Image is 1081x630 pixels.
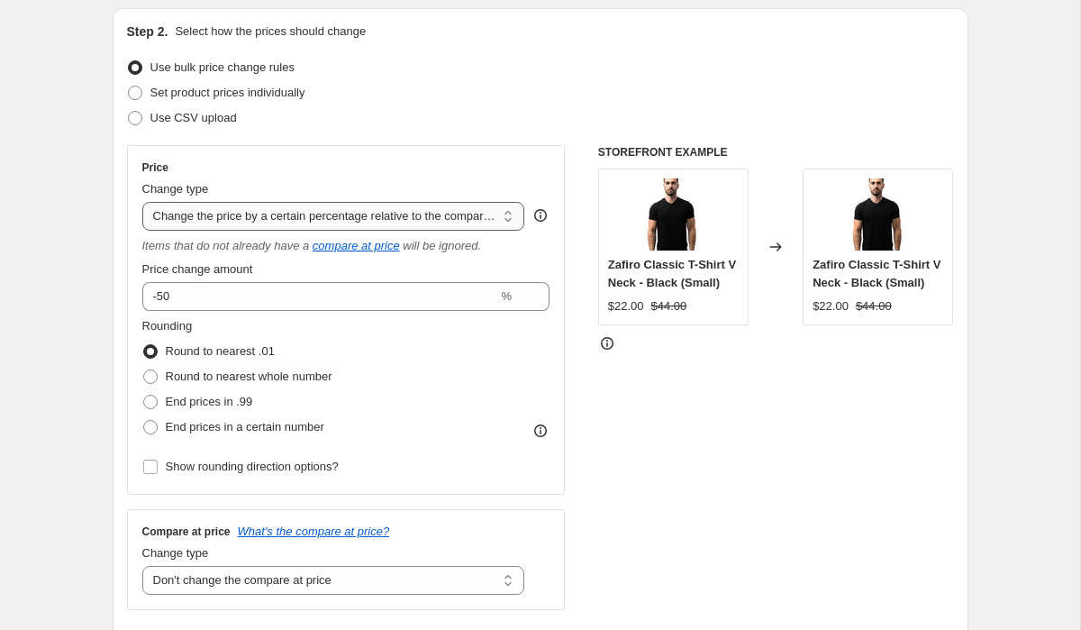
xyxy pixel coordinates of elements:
strike: $44.00 [651,297,687,315]
span: Price change amount [142,262,253,276]
i: will be ignored. [403,239,481,252]
span: Set product prices individually [150,86,305,99]
span: Zafiro Classic T-Shirt V Neck - Black (Small) [813,258,940,289]
img: 2_33401dc7-7e95-494f-8699-475487dcee38_80x.jpg [842,178,914,251]
span: Change type [142,546,209,560]
span: End prices in a certain number [166,420,324,434]
span: % [501,289,512,303]
img: 2_33401dc7-7e95-494f-8699-475487dcee38_80x.jpg [637,178,709,251]
p: Select how the prices should change [175,23,366,41]
div: help [531,206,550,224]
button: compare at price [313,239,400,252]
h2: Step 2. [127,23,168,41]
span: Round to nearest whole number [166,370,332,383]
span: Use CSV upload [150,111,237,124]
div: $22.00 [608,297,644,315]
span: Show rounding direction options? [166,460,339,473]
span: End prices in .99 [166,395,253,408]
span: Use bulk price change rules [150,60,295,74]
strike: $44.00 [856,297,892,315]
h3: Price [142,160,168,175]
button: What's the compare at price? [238,525,390,538]
span: Round to nearest .01 [166,344,275,358]
h6: STOREFRONT EXAMPLE [598,145,954,160]
input: -20 [142,282,498,311]
i: Items that do not already have a [142,239,310,252]
h3: Compare at price [142,525,231,539]
span: Change type [142,182,209,196]
div: $22.00 [813,297,849,315]
span: Zafiro Classic T-Shirt V Neck - Black (Small) [608,258,736,289]
span: Rounding [142,319,193,333]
